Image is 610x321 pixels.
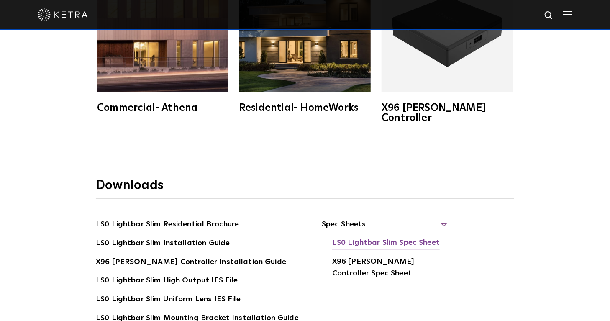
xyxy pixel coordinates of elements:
[382,103,513,123] div: X96 [PERSON_NAME] Controller
[96,275,238,288] a: LS0 Lightbar Slim High Output IES File
[96,256,286,270] a: X96 [PERSON_NAME] Controller Installation Guide
[96,218,239,232] a: LS0 Lightbar Slim Residential Brochure
[96,237,230,251] a: LS0 Lightbar Slim Installation Guide
[563,10,572,18] img: Hamburger%20Nav.svg
[322,218,447,237] span: Spec Sheets
[38,8,88,21] img: ketra-logo-2019-white
[96,177,514,199] h3: Downloads
[332,237,440,250] a: LS0 Lightbar Slim Spec Sheet
[332,256,447,281] a: X96 [PERSON_NAME] Controller Spec Sheet
[97,103,228,113] div: Commercial- Athena
[239,103,371,113] div: Residential- HomeWorks
[96,293,241,307] a: LS0 Lightbar Slim Uniform Lens IES File
[544,10,554,21] img: search icon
